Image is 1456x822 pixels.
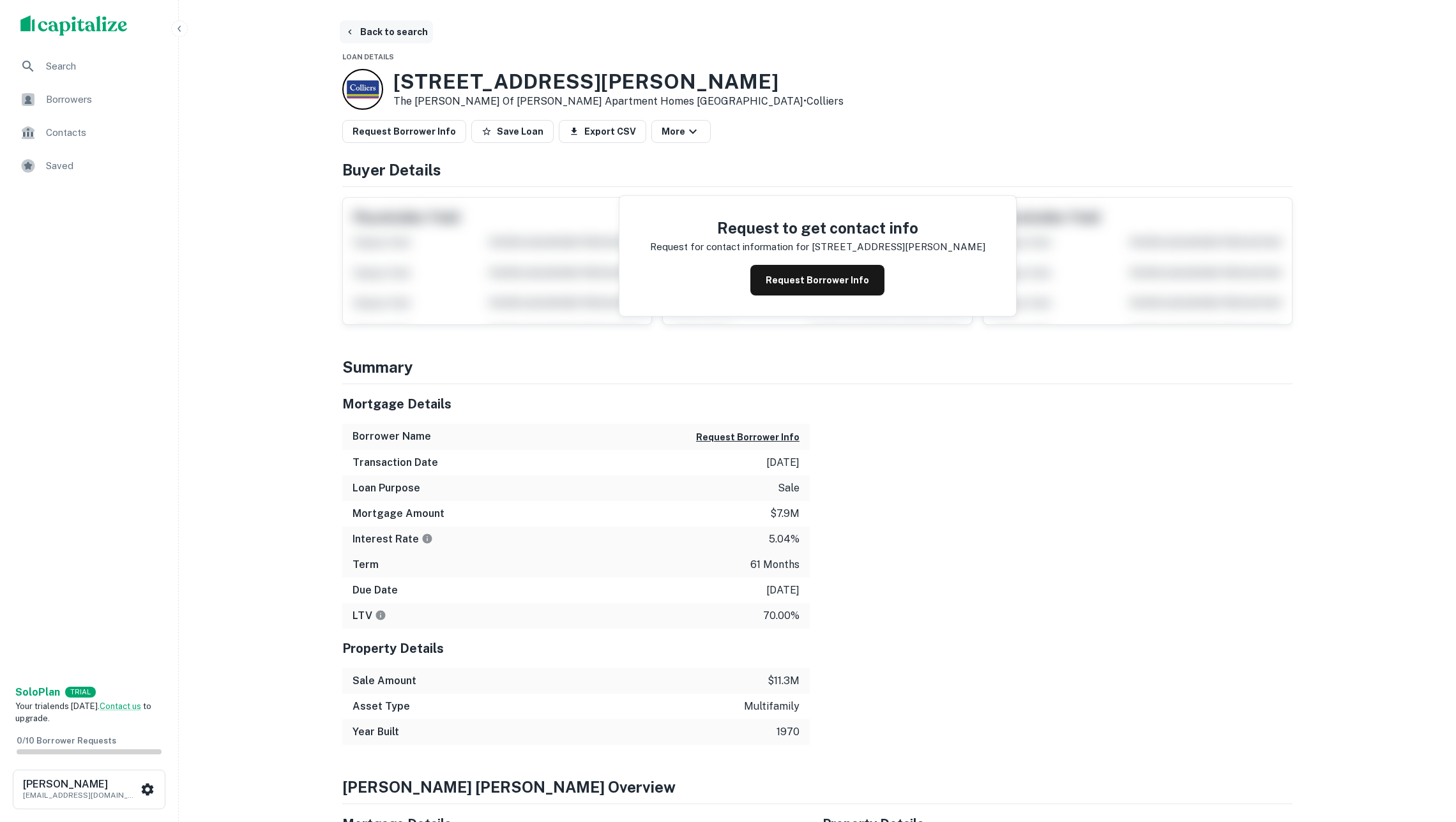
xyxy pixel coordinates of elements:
[650,216,985,239] h4: Request to get contact info
[340,20,433,43] button: Back to search
[46,125,160,140] span: Contacts
[375,609,386,621] svg: LTVs displayed on the website are for informational purposes only and may be reported incorrectly...
[807,95,844,107] a: Colliers
[100,701,141,711] a: Contact us
[342,639,810,658] h5: Property Details
[750,557,800,572] p: 61 months
[353,455,438,470] h6: Transaction Date
[15,685,60,700] a: SoloPlan
[353,429,431,444] h6: Borrower Name
[770,506,800,521] p: $7.9m
[393,70,844,94] h3: [STREET_ADDRESS][PERSON_NAME]
[650,239,809,255] p: Request for contact information for
[750,265,884,295] button: Request Borrower Info
[353,583,398,598] h6: Due Date
[353,532,433,547] h6: Interest Rate
[353,481,420,496] h6: Loan Purpose
[10,51,168,82] a: Search
[353,699,410,714] h6: Asset Type
[559,120,646,143] button: Export CSV
[342,53,394,61] span: Loan Details
[342,120,466,143] button: Request Borrower Info
[766,583,800,598] p: [DATE]
[23,789,138,801] p: [EMAIL_ADDRESS][DOMAIN_NAME]
[353,557,379,572] h6: Term
[342,158,1293,181] h4: Buyer Details
[696,430,800,445] button: Request Borrower Info
[10,84,168,115] a: Borrowers
[744,699,800,714] p: multifamily
[17,736,116,745] span: 0 / 10 Borrower Requests
[23,779,138,789] h6: [PERSON_NAME]
[353,724,399,740] h6: Year Built
[10,117,168,148] a: Contacts
[421,533,433,544] svg: The interest rates displayed on the website are for informational purposes only and may be report...
[651,120,711,143] button: More
[353,608,386,624] h6: LTV
[46,59,160,74] span: Search
[471,120,554,143] button: Save Loan
[20,15,128,36] img: capitalize-logo.png
[777,724,800,740] p: 1970
[342,355,1293,378] h4: Summary
[10,151,168,181] a: Saved
[393,94,844,109] p: The [PERSON_NAME] of [PERSON_NAME] apartment homes [GEOGRAPHIC_DATA] •
[13,770,165,809] button: [PERSON_NAME][EMAIL_ADDRESS][DOMAIN_NAME]
[768,673,800,689] p: $11.3m
[353,506,444,521] h6: Mortgage Amount
[15,686,60,698] strong: Solo Plan
[1392,720,1456,781] iframe: Chat Widget
[65,687,96,698] div: TRIAL
[769,532,800,547] p: 5.04%
[46,92,160,107] span: Borrowers
[778,481,800,496] p: sale
[812,239,985,255] p: [STREET_ADDRESS][PERSON_NAME]
[46,158,160,174] span: Saved
[766,455,800,470] p: [DATE]
[342,775,1293,798] h4: [PERSON_NAME] [PERSON_NAME] Overview
[353,673,416,689] h6: Sale Amount
[763,608,800,624] p: 70.00%
[15,701,151,724] span: Your trial ends [DATE]. to upgrade.
[342,394,810,414] h5: Mortgage Details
